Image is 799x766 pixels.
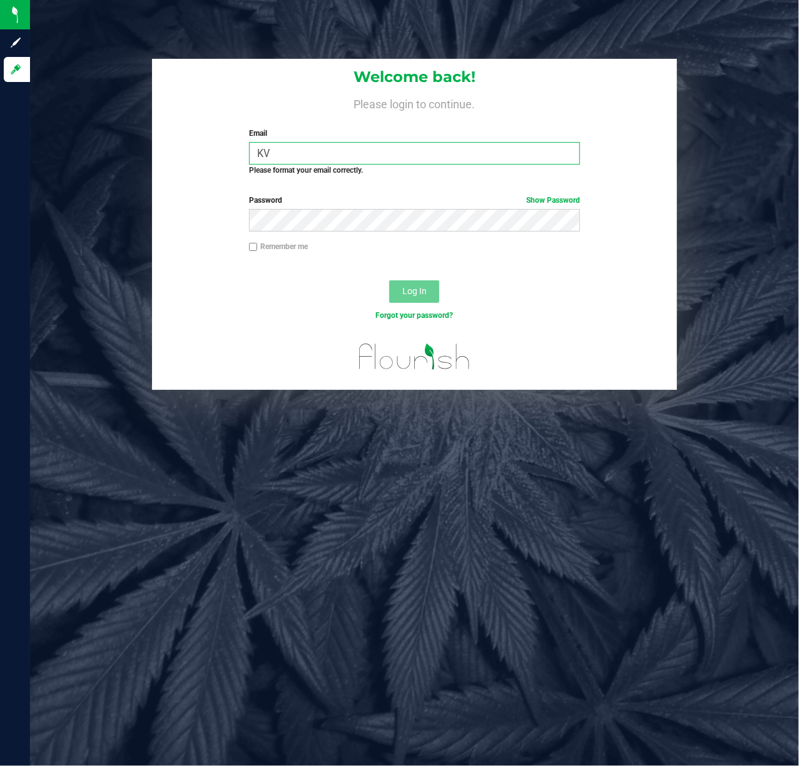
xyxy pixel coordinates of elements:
span: Log In [402,286,427,296]
inline-svg: Sign up [9,36,22,49]
img: flourish_logo.svg [349,334,481,379]
input: Remember me [249,243,258,252]
h4: Please login to continue. [152,95,677,110]
label: Email [249,128,581,139]
h1: Welcome back! [152,69,677,85]
span: Password [249,196,282,205]
strong: Please format your email correctly. [249,166,363,175]
a: Forgot your password? [375,311,453,320]
inline-svg: Log in [9,63,22,76]
button: Log In [389,280,439,303]
a: Show Password [526,196,580,205]
label: Remember me [249,241,308,252]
